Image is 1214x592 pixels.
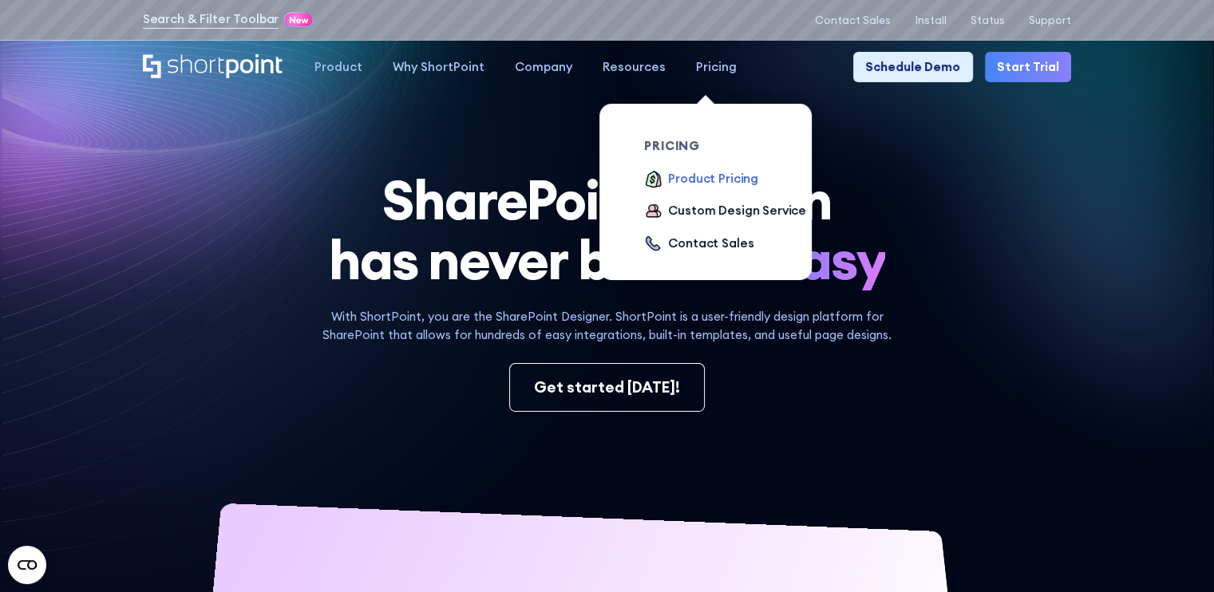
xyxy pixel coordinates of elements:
div: Custom Design Service [668,202,806,220]
a: Product Pricing [644,170,758,190]
div: Product Pricing [668,170,758,188]
div: Contact Sales [668,235,753,253]
a: Support [1029,14,1071,26]
a: Status [971,14,1005,26]
div: pricing [644,140,814,152]
a: Schedule Demo [853,52,972,82]
p: With ShortPoint, you are the SharePoint Designer. ShortPoint is a user-friendly design platform f... [300,308,915,345]
a: Resources [587,52,681,82]
div: Get started [DATE]! [534,376,680,399]
a: Search & Filter Toolbar [143,10,279,29]
h1: SharePoint Design has never been [143,170,1072,290]
div: Why ShortPoint [393,58,484,77]
a: Get started [DATE]! [509,363,706,412]
iframe: Chat Widget [927,408,1214,592]
a: Product [299,52,378,82]
a: Pricing [681,52,752,82]
a: Home [143,54,284,81]
a: Contact Sales [815,14,891,26]
div: Pricing [696,58,737,77]
div: Product [314,58,362,77]
div: Company [515,58,572,77]
a: Company [500,52,587,82]
a: Why ShortPoint [378,52,500,82]
a: Install [915,14,946,26]
div: Resources [603,58,666,77]
a: Start Trial [985,52,1071,82]
button: Open CMP widget [8,546,46,584]
a: Custom Design Service [644,202,806,222]
a: Contact Sales [644,235,753,255]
